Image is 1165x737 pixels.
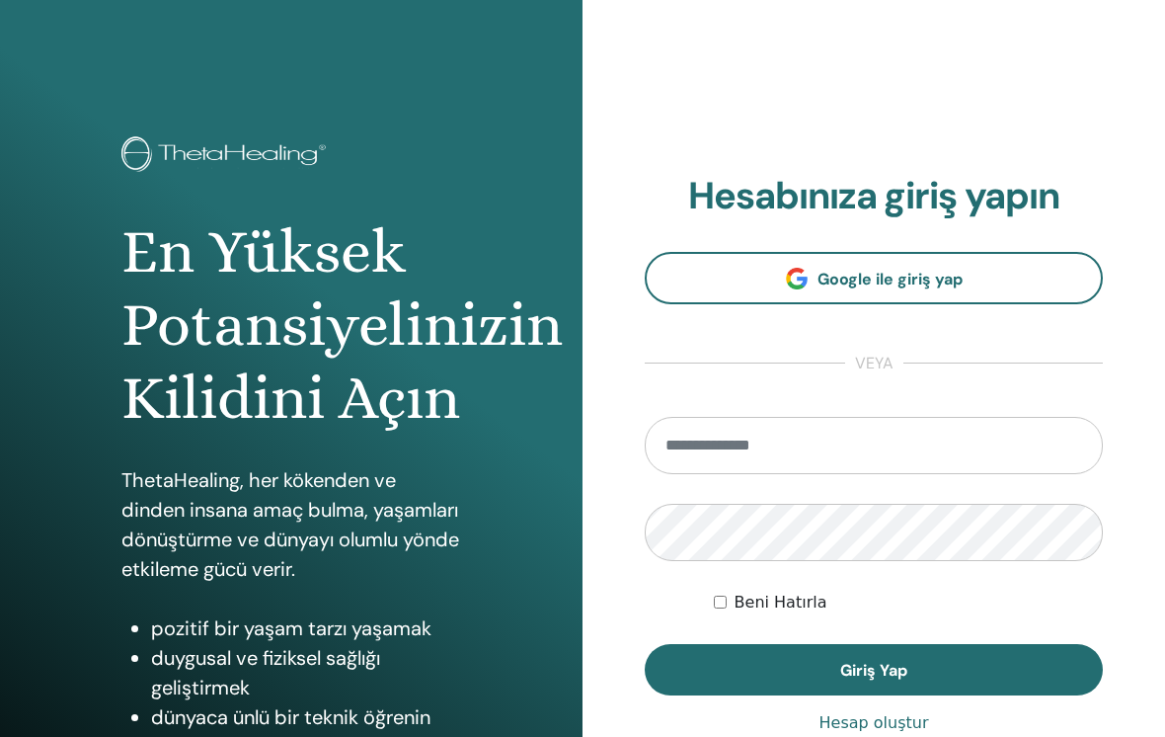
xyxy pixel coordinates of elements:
[840,660,907,681] span: Giriş Yap
[121,215,460,436] h1: En Yüksek Potansiyelinizin Kilidini Açın
[645,252,1103,304] a: Google ile giriş yap
[645,174,1103,219] h2: Hesabınıza giriş yapın
[121,465,460,584] p: ThetaHealing, her kökenden ve dinden insana amaç bulma, yaşamları dönüştürme ve dünyayı olumlu yö...
[845,352,903,375] span: veya
[151,614,460,643] li: pozitif bir yaşam tarzı yaşamak
[151,702,460,732] li: dünyaca ünlü bir teknik öğrenin
[714,591,1103,614] div: Keep me authenticated indefinitely or until I manually logout
[817,269,963,289] span: Google ile giriş yap
[151,643,460,702] li: duygusal ve fiziksel sağlığı geliştirmek
[645,644,1103,696] button: Giriş Yap
[735,591,827,614] label: Beni Hatırla
[819,711,929,735] a: Hesap oluştur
